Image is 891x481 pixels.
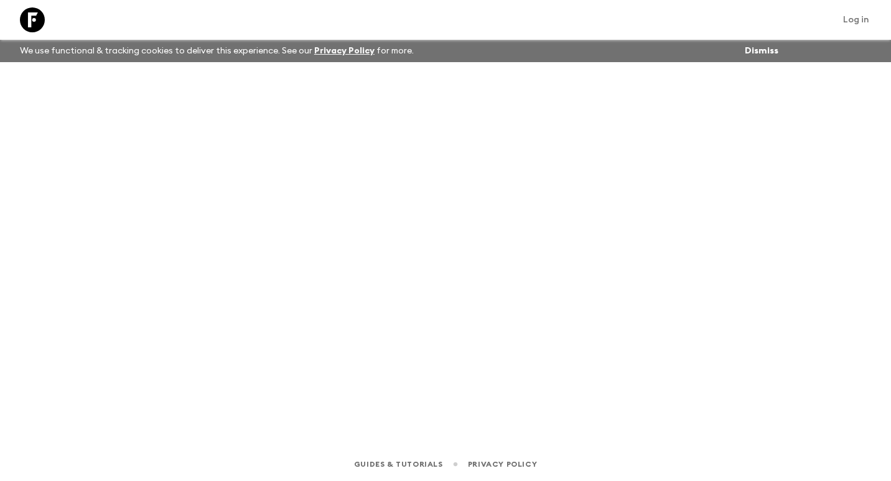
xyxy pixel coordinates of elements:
a: Privacy Policy [468,457,537,471]
a: Log in [836,11,876,29]
p: We use functional & tracking cookies to deliver this experience. See our for more. [15,40,419,62]
a: Privacy Policy [314,47,375,55]
button: Dismiss [742,42,781,60]
a: Guides & Tutorials [354,457,443,471]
